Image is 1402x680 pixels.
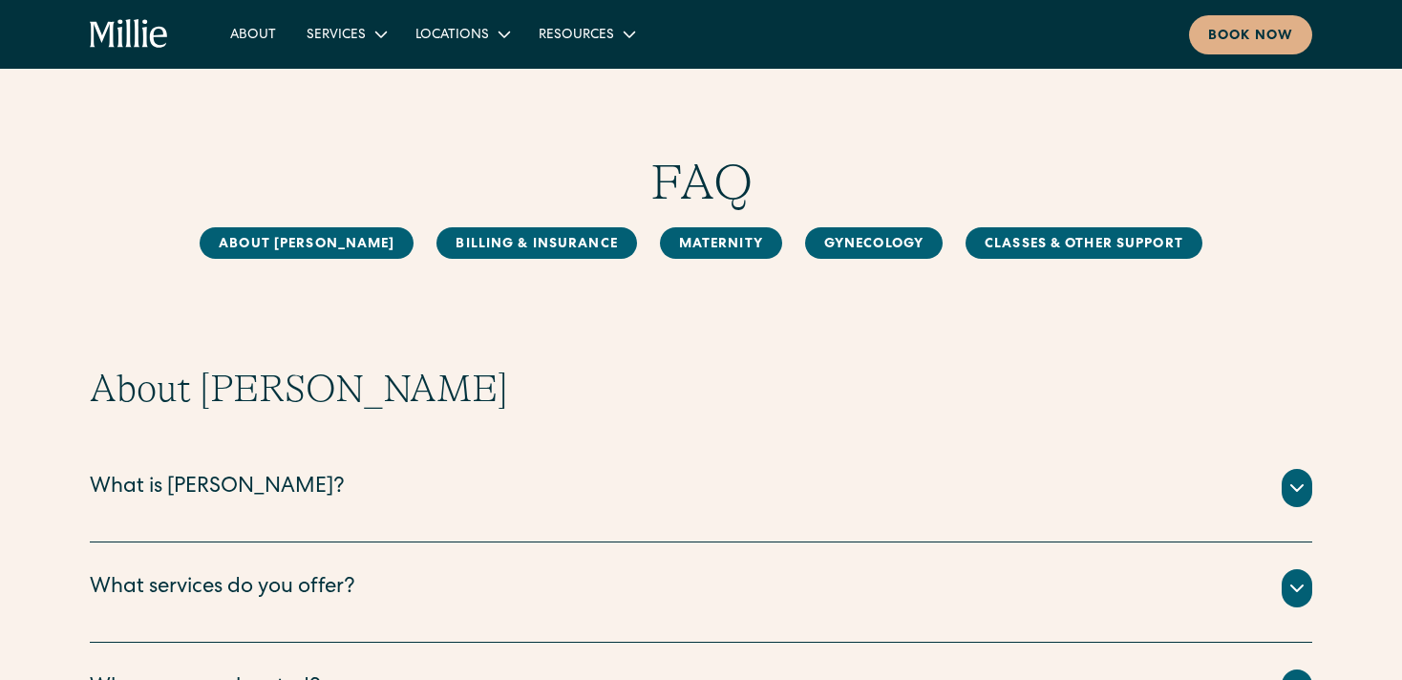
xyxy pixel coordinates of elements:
[400,18,523,50] div: Locations
[90,573,355,605] div: What services do you offer?
[90,366,1312,412] h2: About [PERSON_NAME]
[436,227,636,259] a: Billing & Insurance
[90,473,345,504] div: What is [PERSON_NAME]?
[200,227,414,259] a: About [PERSON_NAME]
[660,227,782,259] a: MAternity
[539,26,614,46] div: Resources
[1189,15,1312,54] a: Book now
[523,18,648,50] div: Resources
[90,153,1312,212] h1: FAQ
[966,227,1202,259] a: Classes & Other Support
[90,19,169,50] a: home
[215,18,291,50] a: About
[805,227,943,259] a: Gynecology
[415,26,489,46] div: Locations
[1208,27,1293,47] div: Book now
[291,18,400,50] div: Services
[307,26,366,46] div: Services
